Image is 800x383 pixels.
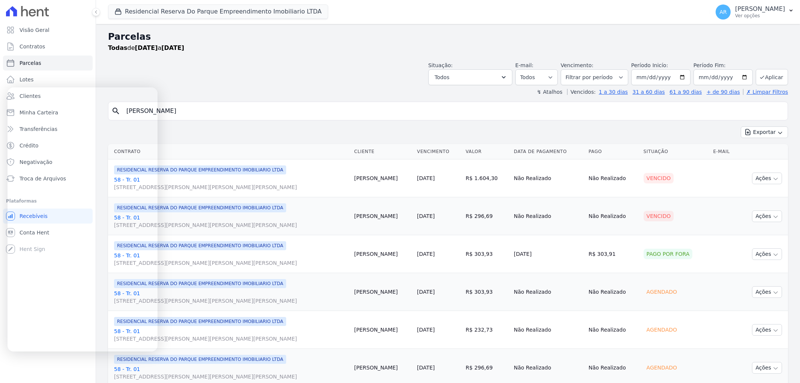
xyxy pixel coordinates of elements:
[752,210,782,222] button: Ações
[351,159,414,197] td: [PERSON_NAME]
[3,225,93,240] a: Conta Hent
[108,5,328,19] button: Residencial Reserva Do Parque Empreendimento Imobiliario LTDA
[3,56,93,71] a: Parcelas
[122,104,785,119] input: Buscar por nome do lote ou do cliente
[511,197,585,235] td: Não Realizado
[561,62,593,68] label: Vencimento:
[114,259,348,267] span: [STREET_ADDRESS][PERSON_NAME][PERSON_NAME][PERSON_NAME]
[417,365,435,371] a: [DATE]
[114,317,286,326] span: RESIDENCIAL RESERVA DO PARQUE EMPREENDIMENTO IMOBILIARIO LTDA
[752,248,782,260] button: Ações
[756,69,788,85] button: Aplicar
[114,365,348,380] a: 58 - Tr. 01[STREET_ADDRESS][PERSON_NAME][PERSON_NAME][PERSON_NAME]
[511,311,585,349] td: Não Realizado
[417,251,435,257] a: [DATE]
[693,62,753,69] label: Período Fim:
[114,241,286,250] span: RESIDENCIAL RESERVA DO PARQUE EMPREENDIMENTO IMOBILIARIO LTDA
[20,76,34,83] span: Lotes
[644,211,674,221] div: Vencido
[20,26,50,34] span: Visão Geral
[8,357,26,375] iframe: Intercom live chat
[537,89,562,95] label: ↯ Atalhos
[511,144,585,159] th: Data de Pagamento
[641,144,710,159] th: Situação
[135,44,158,51] strong: [DATE]
[114,327,348,342] a: 58 - Tr. 01[STREET_ADDRESS][PERSON_NAME][PERSON_NAME][PERSON_NAME]
[8,87,158,351] iframe: Intercom live chat
[417,175,435,181] a: [DATE]
[632,89,665,95] a: 31 a 60 dias
[585,144,640,159] th: Pago
[3,171,93,186] a: Troca de Arquivos
[3,122,93,137] a: Transferências
[417,213,435,219] a: [DATE]
[3,138,93,153] a: Crédito
[161,44,184,51] strong: [DATE]
[351,311,414,349] td: [PERSON_NAME]
[735,13,785,19] p: Ver opções
[599,89,628,95] a: 1 a 30 dias
[414,144,463,159] th: Vencimento
[114,176,348,191] a: 58 - Tr. 01[STREET_ADDRESS][PERSON_NAME][PERSON_NAME][PERSON_NAME]
[114,290,348,305] a: 58 - Tr. 01[STREET_ADDRESS][PERSON_NAME][PERSON_NAME][PERSON_NAME]
[114,183,348,191] span: [STREET_ADDRESS][PERSON_NAME][PERSON_NAME][PERSON_NAME]
[743,89,788,95] a: ✗ Limpar Filtros
[719,9,726,15] span: AR
[108,44,184,53] p: de a
[114,221,348,229] span: [STREET_ADDRESS][PERSON_NAME][PERSON_NAME][PERSON_NAME]
[585,197,640,235] td: Não Realizado
[417,289,435,295] a: [DATE]
[644,173,674,183] div: Vencido
[463,273,511,311] td: R$ 303,93
[20,43,45,50] span: Contratos
[463,144,511,159] th: Valor
[752,324,782,336] button: Ações
[6,197,90,206] div: Plataformas
[707,89,740,95] a: + de 90 dias
[3,105,93,120] a: Minha Carteira
[108,30,788,44] h2: Parcelas
[585,311,640,349] td: Não Realizado
[463,311,511,349] td: R$ 232,73
[585,159,640,197] td: Não Realizado
[108,44,128,51] strong: Todas
[752,362,782,374] button: Ações
[351,144,414,159] th: Cliente
[114,214,348,229] a: 58 - Tr. 01[STREET_ADDRESS][PERSON_NAME][PERSON_NAME][PERSON_NAME]
[669,89,702,95] a: 61 a 90 dias
[3,23,93,38] a: Visão Geral
[741,126,788,138] button: Exportar
[108,144,351,159] th: Contrato
[3,39,93,54] a: Contratos
[735,5,785,13] p: [PERSON_NAME]
[463,235,511,273] td: R$ 303,93
[114,373,348,380] span: [STREET_ADDRESS][PERSON_NAME][PERSON_NAME][PERSON_NAME]
[515,62,534,68] label: E-mail:
[463,197,511,235] td: R$ 296,69
[644,287,680,297] div: Agendado
[114,355,286,364] span: RESIDENCIAL RESERVA DO PARQUE EMPREENDIMENTO IMOBILIARIO LTDA
[351,235,414,273] td: [PERSON_NAME]
[644,362,680,373] div: Agendado
[114,165,286,174] span: RESIDENCIAL RESERVA DO PARQUE EMPREENDIMENTO IMOBILIARIO LTDA
[567,89,596,95] label: Vencidos:
[3,89,93,104] a: Clientes
[631,62,668,68] label: Período Inicío:
[114,335,348,342] span: [STREET_ADDRESS][PERSON_NAME][PERSON_NAME][PERSON_NAME]
[114,252,348,267] a: 58 - Tr. 01[STREET_ADDRESS][PERSON_NAME][PERSON_NAME][PERSON_NAME]
[644,249,693,259] div: Pago por fora
[351,197,414,235] td: [PERSON_NAME]
[511,159,585,197] td: Não Realizado
[428,69,512,85] button: Todos
[511,235,585,273] td: [DATE]
[511,273,585,311] td: Não Realizado
[3,209,93,224] a: Recebíveis
[644,324,680,335] div: Agendado
[114,297,348,305] span: [STREET_ADDRESS][PERSON_NAME][PERSON_NAME][PERSON_NAME]
[710,144,738,159] th: E-mail
[463,159,511,197] td: R$ 1.604,30
[417,327,435,333] a: [DATE]
[3,155,93,170] a: Negativação
[114,279,286,288] span: RESIDENCIAL RESERVA DO PARQUE EMPREENDIMENTO IMOBILIARIO LTDA
[435,73,449,82] span: Todos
